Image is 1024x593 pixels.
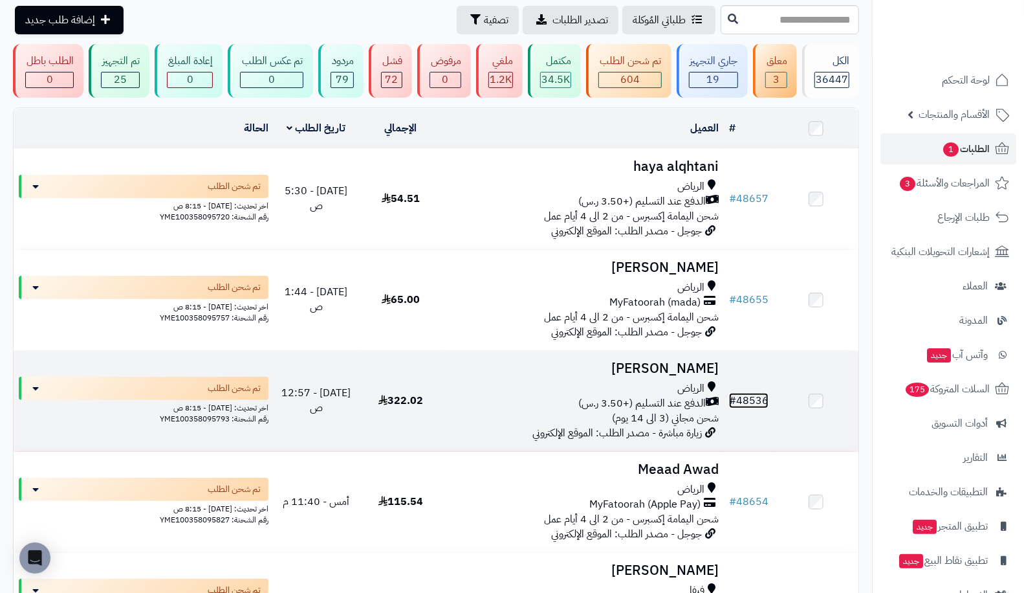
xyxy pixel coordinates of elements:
[523,6,618,34] a: تصدير الطلبات
[488,54,513,69] div: ملغي
[729,292,768,308] a: #48655
[381,54,402,69] div: فشل
[880,442,1016,473] a: التقارير
[633,12,686,28] span: طلباتي المُوكلة
[900,177,915,191] span: 3
[942,71,990,89] span: لوحة التحكم
[677,381,704,396] span: الرياض
[241,73,302,87] div: 0
[208,281,261,294] span: تم شحن الطلب
[942,140,990,158] span: الطلبات
[244,120,268,136] a: الحالة
[729,120,735,136] a: #
[729,191,768,207] a: #48657
[316,44,366,98] a: مردود 79
[880,236,1016,267] a: إشعارات التحويلات البنكية
[729,292,736,308] span: #
[814,54,849,69] div: الكل
[880,202,1016,233] a: طلبات الإرجاع
[540,54,571,69] div: مكتمل
[578,194,706,209] span: الدفع عند التسليم (+3.50 ر.س)
[366,44,415,98] a: فشل 72
[677,179,704,194] span: الرياض
[911,517,988,535] span: تطبيق المتجر
[47,72,53,87] span: 0
[208,483,261,496] span: تم شحن الطلب
[331,54,354,69] div: مردود
[937,208,990,227] span: طلبات الإرجاع
[544,309,719,325] span: شحن اليمامة إكسبرس - من 2 الى 4 أيام عمل
[285,183,347,214] span: [DATE] - 5:30 ص
[385,72,398,87] span: 72
[904,380,990,398] span: السلات المتروكة
[208,382,261,395] span: تم شحن الطلب
[899,554,923,568] span: جديد
[943,142,959,157] span: 1
[552,12,608,28] span: تصدير الطلبات
[336,72,349,87] span: 79
[544,511,719,527] span: شحن اليمامة إكسبرس - من 2 الى 4 أيام عمل
[750,44,800,98] a: معلق 3
[620,72,640,87] span: 604
[448,361,719,376] h3: [PERSON_NAME]
[880,271,1016,302] a: العملاء
[674,44,750,98] a: جاري التجهيز 19
[729,393,768,408] a: #48536
[457,6,519,34] button: تصفية
[880,408,1016,439] a: أدوات التسويق
[287,120,345,136] a: تاريخ الطلب
[541,73,571,87] div: 34479
[936,35,1012,62] img: logo-2.png
[880,65,1016,96] a: لوحة التحكم
[19,400,268,414] div: اخر تحديث: [DATE] - 8:15 ص
[160,514,268,526] span: رقم الشحنة: YME100358095827
[919,106,990,124] span: الأقسام والمنتجات
[382,191,420,207] span: 54.51
[551,223,702,239] span: جوجل - مصدر الطلب: الموقع الإلكتروني
[800,44,862,98] a: الكل36447
[609,295,701,310] span: MyFatoorah (mada)
[160,211,268,223] span: رقم الشحنة: YME100358095720
[382,292,420,308] span: 65.00
[484,12,508,28] span: تصفية
[880,133,1016,164] a: الطلبات1
[525,44,583,98] a: مكتمل 34.5K
[382,73,402,87] div: 72
[880,476,1016,508] a: التطبيقات والخدمات
[729,191,736,207] span: #
[114,72,127,87] span: 25
[622,6,715,34] a: طلباتي المُوكلة
[906,383,929,397] span: 175
[913,520,937,534] span: جديد
[707,72,720,87] span: 19
[15,6,124,34] a: إضافة طلب جديد
[152,44,225,98] a: إعادة المبلغ 0
[541,72,570,87] span: 34.5K
[442,72,448,87] span: 0
[285,284,347,315] span: [DATE] - 1:44 ص
[490,72,512,87] span: 1.2K
[677,482,704,497] span: الرياض
[598,54,661,69] div: تم شحن الطلب
[909,483,988,501] span: التطبيقات والخدمات
[690,73,737,87] div: 19
[612,410,719,426] span: شحن مجاني (3 الى 14 يوم)
[729,494,768,509] a: #48654
[25,54,74,69] div: الطلب باطل
[415,44,474,98] a: مرفوض 0
[268,72,275,87] span: 0
[208,180,261,193] span: تم شحن الطلب
[19,543,50,574] div: Open Intercom Messenger
[891,243,990,261] span: إشعارات التحويلات البنكية
[578,396,706,411] span: الدفع عند التسليم (+3.50 ر.س)
[583,44,673,98] a: تم شحن الطلب 604
[551,324,702,340] span: جوجل - مصدر الطلب: الموقع الإلكتروني
[430,73,461,87] div: 0
[331,73,353,87] div: 79
[281,385,351,416] span: [DATE] - 12:57 ص
[963,449,988,467] span: التقارير
[378,494,423,509] span: 115.54
[378,393,423,408] span: 322.02
[551,526,702,542] span: جوجل - مصدر الطلب: الموقع الإلكتروني
[690,120,719,136] a: العميل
